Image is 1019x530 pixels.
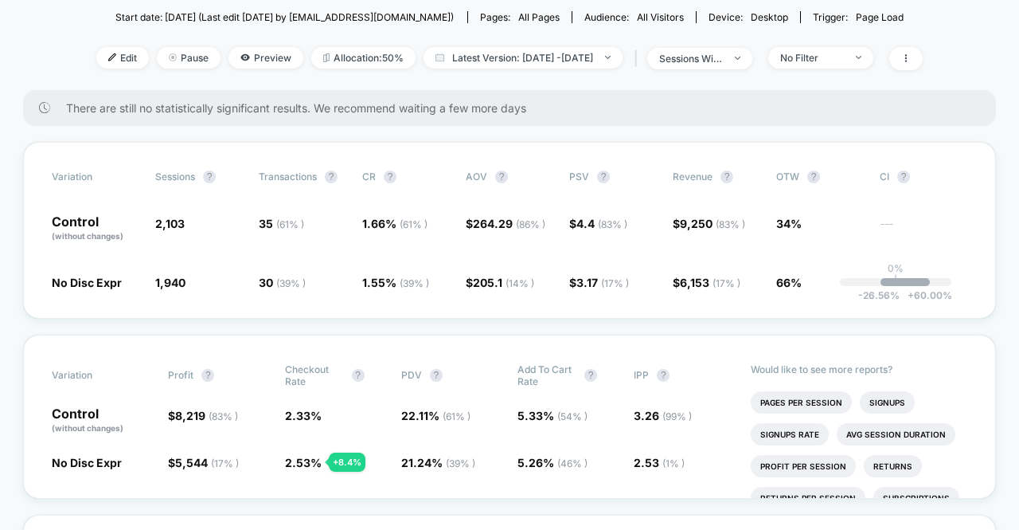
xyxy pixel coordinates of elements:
[517,363,576,387] span: Add To Cart Rate
[430,369,443,382] button: ?
[518,11,560,23] span: all pages
[860,391,915,414] li: Signups
[637,11,684,23] span: All Visitors
[659,53,723,65] div: sessions with impression
[175,409,238,422] span: 8,219
[900,289,952,301] span: 60.00 %
[466,217,545,230] span: $
[751,455,856,477] li: Profit Per Session
[751,363,968,375] p: Would like to see more reports?
[776,217,802,230] span: 34%
[52,231,123,241] span: (without changes)
[362,217,428,230] span: 1.66 %
[155,171,195,183] span: Sessions
[209,410,238,422] span: ( 83 % )
[259,217,304,230] span: 35
[384,171,396,183] button: ?
[713,277,740,289] span: ( 17 % )
[506,277,534,289] span: ( 14 % )
[680,276,740,289] span: 6,153
[168,409,238,422] span: $
[401,369,422,381] span: PDV
[96,47,149,69] span: Edit
[285,456,322,469] span: 2.53 %
[864,455,922,477] li: Returns
[259,171,317,183] span: Transactions
[662,457,685,469] span: ( 1 % )
[480,11,560,23] div: Pages:
[466,171,487,183] span: AOV
[856,11,904,23] span: Page Load
[169,53,177,61] img: end
[776,276,802,289] span: 66%
[837,423,955,446] li: Avg Session Duration
[751,391,852,414] li: Pages Per Session
[673,217,745,230] span: $
[631,47,647,70] span: |
[400,277,429,289] span: ( 39 % )
[894,274,897,286] p: |
[473,276,534,289] span: 205.1
[696,11,800,23] span: Device:
[517,456,588,469] span: 5.26 %
[329,453,365,472] div: + 8.4 %
[576,276,629,289] span: 3.17
[466,276,534,289] span: $
[323,53,330,62] img: rebalance
[473,217,545,230] span: 264.29
[601,277,629,289] span: ( 17 % )
[751,487,865,509] li: Returns Per Session
[276,277,306,289] span: ( 39 % )
[424,47,623,69] span: Latest Version: [DATE] - [DATE]
[52,276,122,289] span: No Disc Expr
[52,407,152,434] p: Control
[880,171,967,183] span: CI
[673,276,740,289] span: $
[362,276,429,289] span: 1.55 %
[584,11,684,23] div: Audience:
[259,276,306,289] span: 30
[605,56,611,59] img: end
[720,171,733,183] button: ?
[155,276,185,289] span: 1,940
[897,171,910,183] button: ?
[751,11,788,23] span: desktop
[435,53,444,61] img: calendar
[634,409,692,422] span: 3.26
[780,52,844,64] div: No Filter
[228,47,303,69] span: Preview
[716,218,745,230] span: ( 83 % )
[175,456,239,469] span: 5,544
[813,11,904,23] div: Trigger:
[401,409,470,422] span: 22.11 %
[569,217,627,230] span: $
[662,410,692,422] span: ( 99 % )
[52,456,122,469] span: No Disc Expr
[598,218,627,230] span: ( 83 % )
[52,423,123,433] span: (without changes)
[285,409,322,422] span: 2.33 %
[276,218,304,230] span: ( 61 % )
[400,218,428,230] span: ( 61 % )
[52,363,139,387] span: Variation
[203,171,216,183] button: ?
[517,409,588,422] span: 5.33 %
[201,369,214,382] button: ?
[569,171,589,183] span: PSV
[362,171,376,183] span: CR
[557,410,588,422] span: ( 54 % )
[584,369,597,382] button: ?
[680,217,745,230] span: 9,250
[516,218,545,230] span: ( 86 % )
[168,456,239,469] span: $
[673,171,713,183] span: Revenue
[157,47,221,69] span: Pause
[634,456,685,469] span: 2.53
[657,369,670,382] button: ?
[557,457,588,469] span: ( 46 % )
[66,101,964,115] span: There are still no statistically significant results. We recommend waiting a few more days
[443,410,470,422] span: ( 61 % )
[401,456,475,469] span: 21.24 %
[856,56,861,59] img: end
[569,276,629,289] span: $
